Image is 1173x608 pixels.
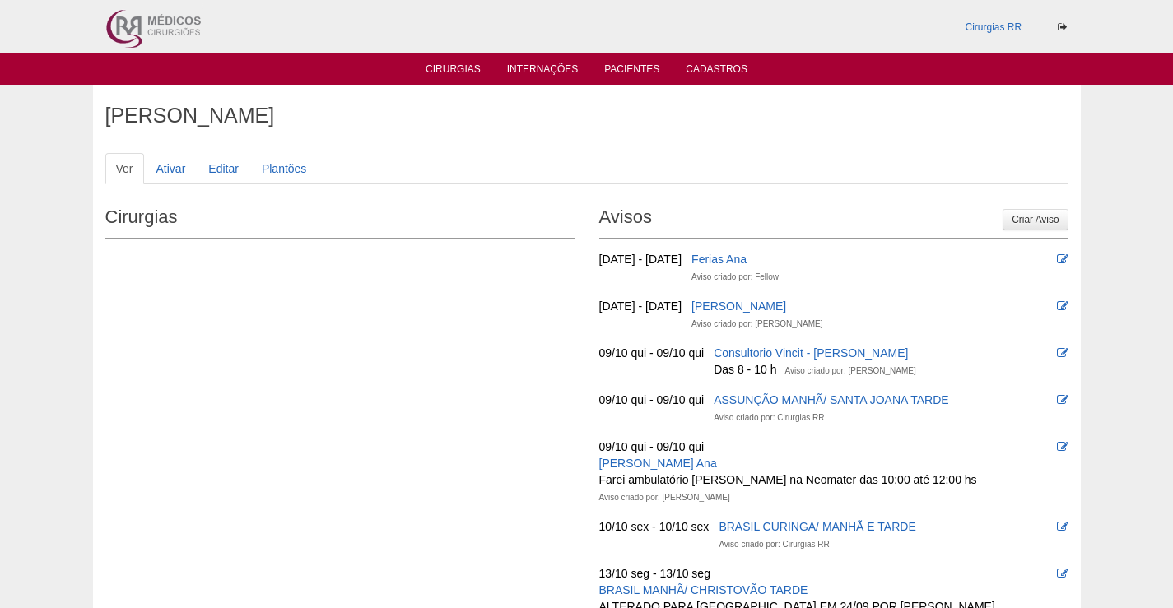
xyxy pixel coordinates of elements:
[714,393,949,406] a: ASSUNÇÃO MANHÃ/ SANTA JOANA TARDE
[686,63,747,80] a: Cadastros
[599,471,977,488] div: Farei ambulatório [PERSON_NAME] na Neomater das 10:00 até 12:00 hs
[599,251,682,267] div: [DATE] - [DATE]
[784,363,915,379] div: Aviso criado por: [PERSON_NAME]
[719,536,829,553] div: Aviso criado por: Cirurgias RR
[507,63,579,80] a: Internações
[599,345,705,361] div: 09/10 qui - 09/10 qui
[599,392,705,408] div: 09/10 qui - 09/10 qui
[599,201,1068,239] h2: Avisos
[1057,441,1068,453] i: Editar
[599,490,730,506] div: Aviso criado por: [PERSON_NAME]
[599,298,682,314] div: [DATE] - [DATE]
[599,583,808,596] a: BRASIL MANHÃ/ CHRISTOVÃO TARDE
[1057,300,1068,312] i: Editar
[251,153,317,184] a: Plantões
[1057,253,1068,265] i: Editar
[105,153,144,184] a: Ver
[599,518,710,535] div: 10/10 sex - 10/10 sex
[599,439,705,455] div: 09/10 qui - 09/10 qui
[691,299,786,313] a: [PERSON_NAME]
[599,565,710,582] div: 13/10 seg - 13/10 seg
[1003,209,1068,230] a: Criar Aviso
[1057,568,1068,579] i: Editar
[105,105,1068,126] h1: [PERSON_NAME]
[426,63,481,80] a: Cirurgias
[965,21,1022,33] a: Cirurgias RR
[599,457,717,470] a: [PERSON_NAME] Ana
[604,63,659,80] a: Pacientes
[714,346,908,360] a: Consultorio Vincit - [PERSON_NAME]
[1058,22,1067,32] i: Sair
[1057,394,1068,406] i: Editar
[146,153,197,184] a: Ativar
[105,201,575,239] h2: Cirurgias
[1057,347,1068,359] i: Editar
[198,153,249,184] a: Editar
[1057,521,1068,532] i: Editar
[714,410,824,426] div: Aviso criado por: Cirurgias RR
[719,520,915,533] a: BRASIL CURINGA/ MANHÃ E TARDE
[691,269,779,285] div: Aviso criado por: Fellow
[691,316,822,332] div: Aviso criado por: [PERSON_NAME]
[714,361,776,378] div: Das 8 - 10 h
[691,253,747,266] a: Ferias Ana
